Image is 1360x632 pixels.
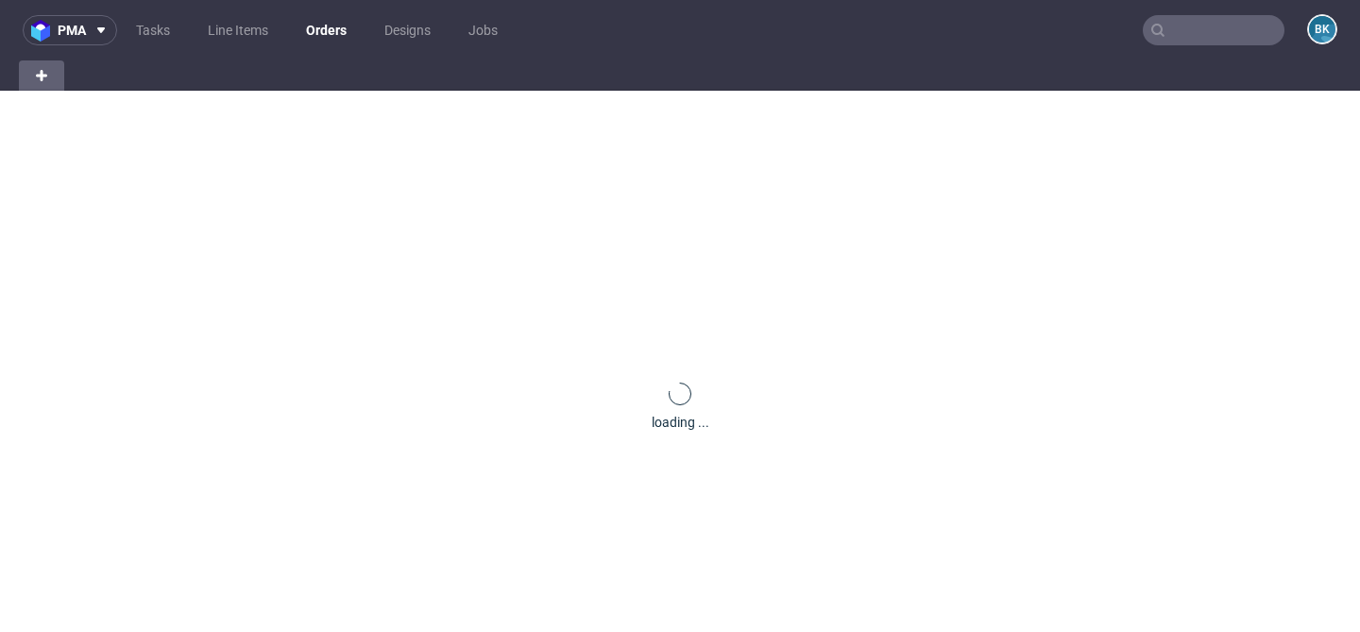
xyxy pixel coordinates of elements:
[31,20,58,42] img: logo
[373,15,442,45] a: Designs
[1309,16,1335,43] figcaption: BK
[58,24,86,37] span: pma
[196,15,280,45] a: Line Items
[652,413,709,432] div: loading ...
[295,15,358,45] a: Orders
[125,15,181,45] a: Tasks
[23,15,117,45] button: pma
[457,15,509,45] a: Jobs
